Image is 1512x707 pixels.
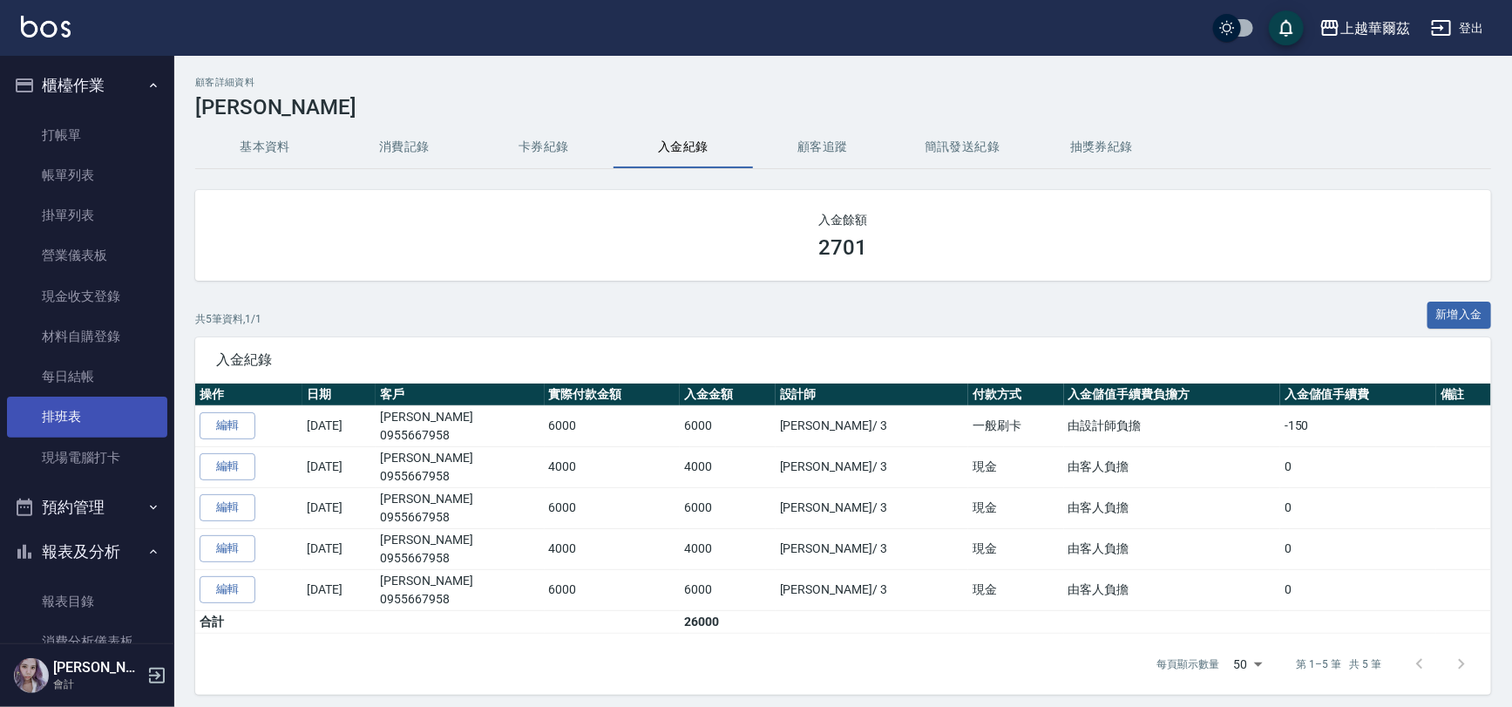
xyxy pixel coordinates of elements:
[376,446,544,487] td: [PERSON_NAME]
[195,77,1491,88] h2: 顧客詳細資料
[7,622,167,662] a: 消費分析儀表板
[376,528,544,569] td: [PERSON_NAME]
[1269,10,1304,45] button: save
[1297,656,1381,672] p: 第 1–5 筆 共 5 筆
[776,528,968,569] td: [PERSON_NAME] / 3
[200,535,255,562] a: 編輯
[7,63,167,108] button: 櫃檯作業
[1064,487,1280,528] td: 由客人負擔
[1280,405,1436,446] td: -150
[7,316,167,357] a: 材料自購登錄
[968,446,1063,487] td: 現金
[7,195,167,235] a: 掛單列表
[1157,656,1220,672] p: 每頁顯示數量
[195,126,335,168] button: 基本資料
[14,658,49,693] img: Person
[380,590,539,608] p: 0955667958
[302,405,376,446] td: [DATE]
[776,446,968,487] td: [PERSON_NAME] / 3
[1064,384,1280,406] th: 入金儲值手續費負擔方
[376,569,544,610] td: [PERSON_NAME]
[7,438,167,478] a: 現場電腦打卡
[376,405,544,446] td: [PERSON_NAME]
[1427,302,1492,329] button: 新增入金
[545,446,681,487] td: 4000
[216,211,1470,228] h2: 入金餘額
[1280,487,1436,528] td: 0
[200,494,255,521] a: 編輯
[7,155,167,195] a: 帳單列表
[1227,641,1269,688] div: 50
[1312,10,1417,46] button: 上越華爾茲
[195,610,302,633] td: 合計
[776,569,968,610] td: [PERSON_NAME] / 3
[216,351,1470,369] span: 入金紀錄
[200,576,255,603] a: 編輯
[195,311,261,327] p: 共 5 筆資料, 1 / 1
[53,659,142,676] h5: [PERSON_NAME]
[753,126,892,168] button: 顧客追蹤
[545,528,681,569] td: 4000
[968,528,1063,569] td: 現金
[380,508,539,527] p: 0955667958
[21,16,71,37] img: Logo
[1064,528,1280,569] td: 由客人負擔
[53,676,142,692] p: 會計
[1064,569,1280,610] td: 由客人負擔
[195,384,302,406] th: 操作
[1032,126,1171,168] button: 抽獎券紀錄
[968,487,1063,528] td: 現金
[474,126,614,168] button: 卡券紀錄
[302,528,376,569] td: [DATE]
[302,384,376,406] th: 日期
[680,384,775,406] th: 入金金額
[380,426,539,445] p: 0955667958
[968,405,1063,446] td: 一般刷卡
[7,276,167,316] a: 現金收支登錄
[1280,569,1436,610] td: 0
[545,384,681,406] th: 實際付款金額
[200,412,255,439] a: 編輯
[819,235,868,260] h3: 2701
[680,487,775,528] td: 6000
[680,446,775,487] td: 4000
[302,487,376,528] td: [DATE]
[1064,405,1280,446] td: 由設計師負擔
[7,115,167,155] a: 打帳單
[1424,12,1491,44] button: 登出
[1436,384,1491,406] th: 備註
[7,357,167,397] a: 每日結帳
[545,569,681,610] td: 6000
[776,405,968,446] td: [PERSON_NAME] / 3
[614,126,753,168] button: 入金紀錄
[380,467,539,486] p: 0955667958
[545,487,681,528] td: 6000
[776,384,968,406] th: 設計師
[200,453,255,480] a: 編輯
[376,487,544,528] td: [PERSON_NAME]
[892,126,1032,168] button: 簡訊發送紀錄
[545,405,681,446] td: 6000
[1280,384,1436,406] th: 入金儲值手續費
[1064,446,1280,487] td: 由客人負擔
[7,529,167,574] button: 報表及分析
[376,384,544,406] th: 客戶
[680,610,775,633] td: 26000
[968,384,1063,406] th: 付款方式
[1340,17,1410,39] div: 上越華爾茲
[7,485,167,530] button: 預約管理
[1280,446,1436,487] td: 0
[380,549,539,568] p: 0955667958
[335,126,474,168] button: 消費記錄
[7,581,167,622] a: 報表目錄
[680,405,775,446] td: 6000
[7,397,167,437] a: 排班表
[776,487,968,528] td: [PERSON_NAME] / 3
[302,446,376,487] td: [DATE]
[680,569,775,610] td: 6000
[1280,528,1436,569] td: 0
[302,569,376,610] td: [DATE]
[680,528,775,569] td: 4000
[7,235,167,275] a: 營業儀表板
[968,569,1063,610] td: 現金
